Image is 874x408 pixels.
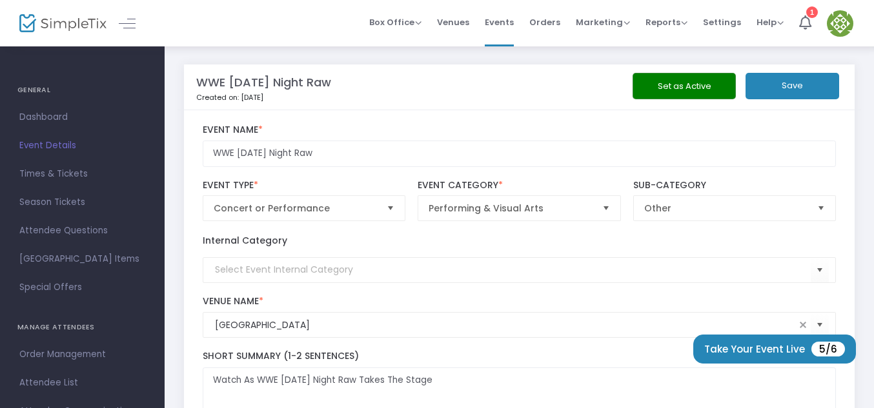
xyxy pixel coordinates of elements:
span: Short Summary (1-2 Sentences) [203,349,359,362]
span: Events [485,6,514,39]
h4: GENERAL [17,77,147,103]
span: Attendee List [19,374,145,391]
span: Box Office [369,16,422,28]
button: Select [811,257,829,283]
label: Internal Category [203,234,287,248]
label: Event Type [203,180,405,191]
span: clear [795,317,811,333]
span: Order Management [19,346,145,363]
span: Settings [703,6,741,39]
span: Season Tickets [19,194,145,211]
input: Select Event Internal Category [215,263,811,277]
div: 1 [806,6,818,18]
span: Times & Tickets [19,166,145,182]
label: Venue Name [203,296,837,307]
label: Sub-Category [633,180,836,191]
label: Event Name [203,124,837,136]
span: Concert or Performance [214,202,376,215]
m-panel-title: WWE [DATE] Night Raw [196,73,331,91]
p: Created on: [DATE] [196,92,627,103]
span: Help [757,16,784,28]
span: Marketing [576,16,630,28]
button: Select [381,196,400,220]
button: Set as Active [633,73,736,99]
span: Dashboard [19,109,145,126]
button: Select [811,312,829,338]
span: 5/6 [811,342,845,356]
span: Special Offers [19,279,145,296]
button: Select [597,196,615,220]
span: Performing & Visual Arts [429,202,591,215]
button: Save [746,73,839,99]
span: [GEOGRAPHIC_DATA] Items [19,251,145,267]
span: Other [644,202,807,215]
span: Event Details [19,137,145,154]
label: Event Category [418,180,620,191]
input: Enter Event Name [203,141,837,167]
input: Select Venue [215,318,796,332]
span: Reports [645,16,687,28]
h4: MANAGE ATTENDEES [17,315,147,340]
span: Attendee Questions [19,222,145,239]
button: Select [812,196,830,220]
span: Orders [529,6,560,39]
span: Venues [437,6,469,39]
button: Take Your Event Live5/6 [693,335,856,364]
